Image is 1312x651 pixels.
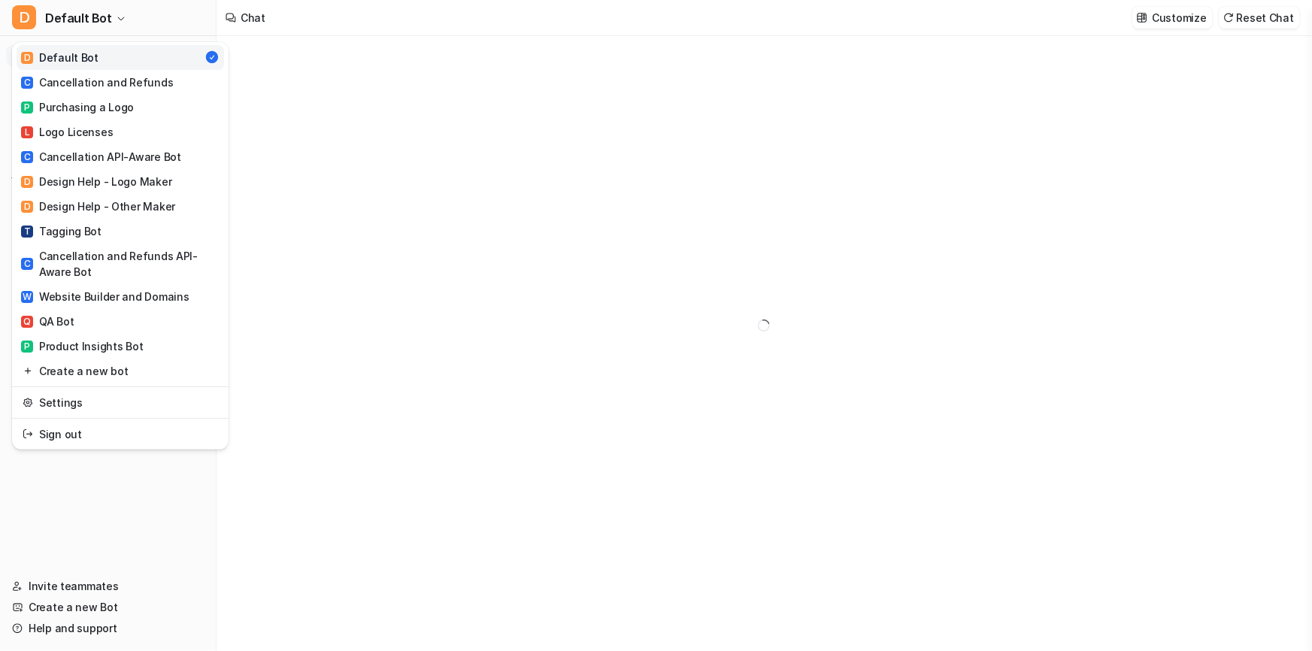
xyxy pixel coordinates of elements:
[21,198,175,214] div: Design Help - Other Maker
[21,313,74,329] div: QA Bot
[21,338,143,354] div: Product Insights Bot
[21,52,33,64] span: D
[21,226,33,238] span: T
[21,176,33,188] span: D
[21,101,33,114] span: P
[21,124,113,140] div: Logo Licenses
[17,359,224,383] a: Create a new bot
[12,42,229,450] div: DDefault Bot
[21,248,220,280] div: Cancellation and Refunds API-Aware Bot
[21,151,33,163] span: C
[45,8,112,29] span: Default Bot
[12,5,36,29] span: D
[21,99,134,115] div: Purchasing a Logo
[17,422,224,447] a: Sign out
[23,395,33,410] img: reset
[21,201,33,213] span: D
[17,390,224,415] a: Settings
[21,149,181,165] div: Cancellation API-Aware Bot
[21,291,33,303] span: W
[21,50,98,65] div: Default Bot
[21,289,189,304] div: Website Builder and Domains
[21,126,33,138] span: L
[21,341,33,353] span: P
[23,363,33,379] img: reset
[21,174,171,189] div: Design Help - Logo Maker
[21,316,33,328] span: Q
[21,74,173,90] div: Cancellation and Refunds
[21,258,33,270] span: C
[21,77,33,89] span: C
[23,426,33,442] img: reset
[21,223,102,239] div: Tagging Bot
